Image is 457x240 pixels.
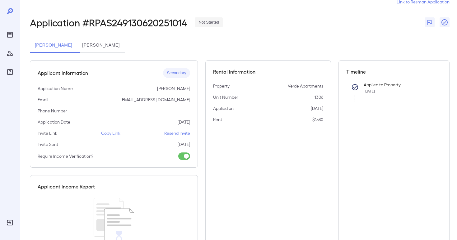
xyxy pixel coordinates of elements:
div: Manage Users [5,48,15,58]
p: Property [213,83,230,89]
p: Invite Link [38,130,57,136]
p: [DATE] [178,141,190,147]
button: [PERSON_NAME] [30,38,77,53]
p: [DATE] [178,119,190,125]
button: Flag Report [425,17,435,27]
button: [PERSON_NAME] [77,38,124,53]
p: [PERSON_NAME] [157,85,190,92]
p: 1306 [315,94,323,100]
p: Email [38,97,48,103]
div: Reports [5,30,15,40]
p: Verde Apartments [288,83,323,89]
p: [EMAIL_ADDRESS][DOMAIN_NAME] [121,97,190,103]
p: Resend Invite [164,130,190,136]
p: Copy Link [101,130,120,136]
p: $1580 [312,116,323,123]
p: Application Name [38,85,73,92]
span: Secondary [163,70,190,76]
h5: Applicant Income Report [38,183,95,190]
p: Unit Number [213,94,238,100]
h2: Application # RPAS249130620251014 [30,17,187,28]
h5: Rental Information [213,68,324,75]
span: Not Started [195,20,223,25]
p: Phone Number [38,108,67,114]
p: Applied on [213,105,234,111]
button: Close Report [440,17,450,27]
h5: Applicant Information [38,69,88,77]
p: Require Income Verification? [38,153,93,159]
span: [DATE] [364,89,375,93]
div: FAQ [5,67,15,77]
p: [DATE] [311,105,323,111]
p: Rent [213,116,222,123]
div: Log Out [5,218,15,228]
h5: Timeline [346,68,442,75]
p: Application Date [38,119,70,125]
p: Applied to Property [364,82,432,88]
p: Invite Sent [38,141,58,147]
